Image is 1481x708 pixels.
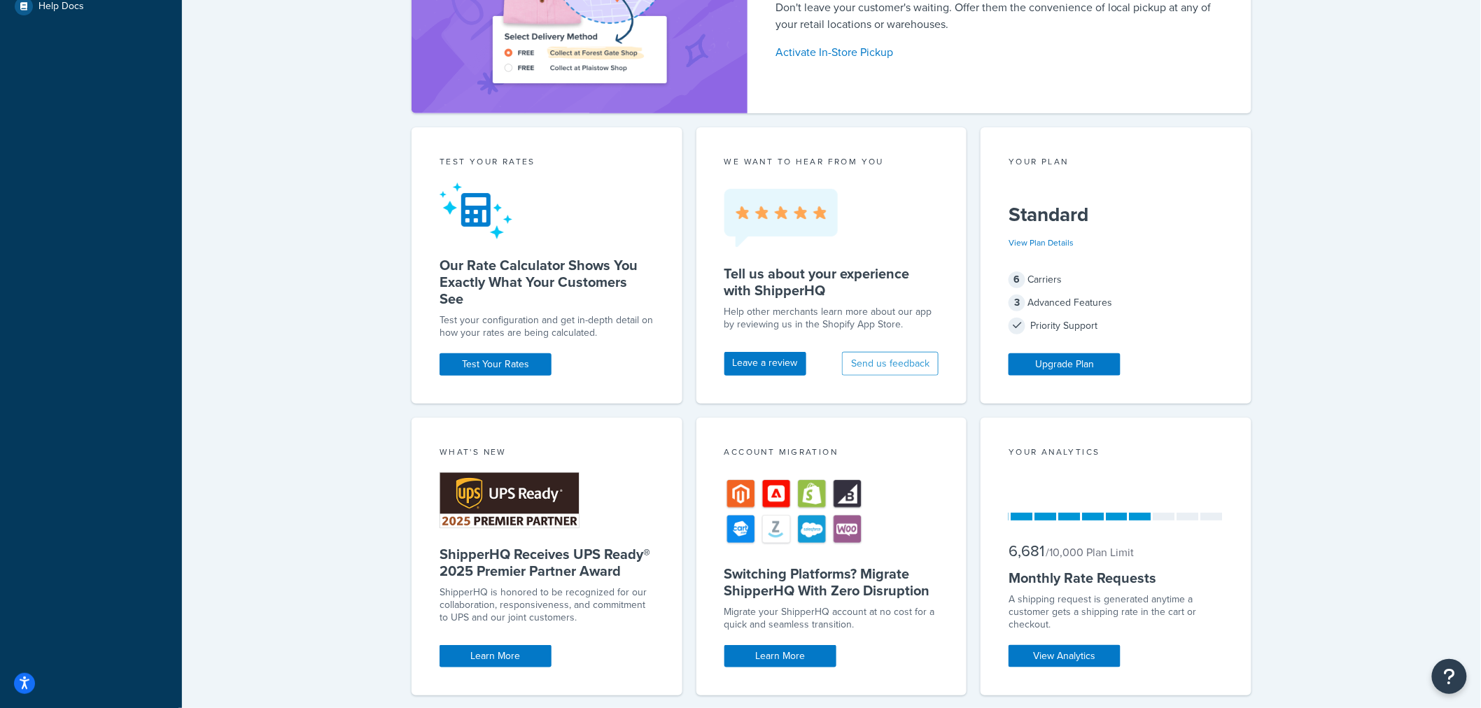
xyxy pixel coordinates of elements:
[724,352,806,376] a: Leave a review
[724,606,939,631] div: Migrate your ShipperHQ account at no cost for a quick and seamless transition.
[1009,236,1074,249] a: View Plan Details
[1009,270,1223,290] div: Carriers
[775,43,1218,62] a: Activate In-Store Pickup
[440,353,552,376] a: Test Your Rates
[440,314,654,339] div: Test your configuration and get in-depth detail on how your rates are being calculated.
[440,155,654,171] div: Test your rates
[1432,659,1467,694] button: Open Resource Center
[1009,446,1223,462] div: Your Analytics
[724,565,939,599] h5: Switching Platforms? Migrate ShipperHQ With Zero Disruption
[1009,353,1121,376] a: Upgrade Plan
[1009,204,1223,226] h5: Standard
[38,1,84,13] span: Help Docs
[1009,155,1223,171] div: Your Plan
[724,446,939,462] div: Account Migration
[1046,544,1134,560] small: / 10,000 Plan Limit
[440,645,552,667] a: Learn More
[440,446,654,462] div: What's New
[1009,593,1223,631] div: A shipping request is generated anytime a customer gets a shipping rate in the cart or checkout.
[1009,293,1223,313] div: Advanced Features
[724,265,939,299] h5: Tell us about your experience with ShipperHQ
[1009,271,1025,288] span: 6
[1009,295,1025,311] span: 3
[724,645,836,667] a: Learn More
[440,586,654,624] p: ShipperHQ is honored to be recognized for our collaboration, responsiveness, and commitment to UP...
[1009,569,1223,586] h5: Monthly Rate Requests
[1009,539,1044,562] span: 6,681
[440,257,654,307] h5: Our Rate Calculator Shows You Exactly What Your Customers See
[842,352,939,376] button: Send us feedback
[724,155,939,168] p: we want to hear from you
[724,306,939,331] p: Help other merchants learn more about our app by reviewing us in the Shopify App Store.
[1009,645,1121,667] a: View Analytics
[440,546,654,579] h5: ShipperHQ Receives UPS Ready® 2025 Premier Partner Award
[1009,316,1223,336] div: Priority Support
